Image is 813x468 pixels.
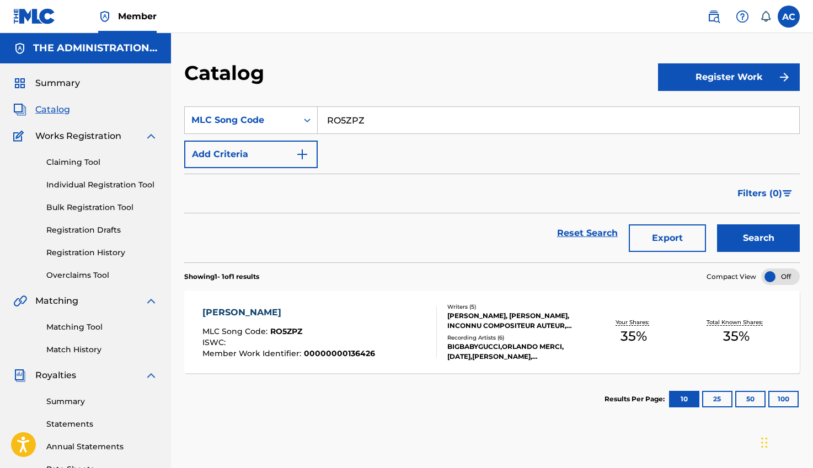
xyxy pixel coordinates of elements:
[447,311,583,331] div: [PERSON_NAME], [PERSON_NAME], INCONNU COMPOSITEUR AUTEUR, [PERSON_NAME], [PERSON_NAME]
[13,369,26,382] img: Royalties
[669,391,699,407] button: 10
[735,391,766,407] button: 50
[616,318,652,326] p: Your Shares:
[202,337,228,347] span: ISWC :
[46,179,158,191] a: Individual Registration Tool
[447,342,583,362] div: BIGBABYGUCCI,ORLANDO MERCI,[DATE],[PERSON_NAME], BIGBABYGUCCI, BIGBABYGUCCI, BIGBABYGUCCI,[PERSON...
[605,394,667,404] p: Results Per Page:
[35,103,70,116] span: Catalog
[737,187,782,200] span: Filters ( 0 )
[145,294,158,308] img: expand
[46,247,158,259] a: Registration History
[703,6,725,28] a: Public Search
[760,11,771,22] div: Notifications
[191,114,291,127] div: MLC Song Code
[46,441,158,453] a: Annual Statements
[145,369,158,382] img: expand
[98,10,111,23] img: Top Rightsholder
[35,130,121,143] span: Works Registration
[552,221,623,245] a: Reset Search
[13,103,70,116] a: CatalogCatalog
[731,180,800,207] button: Filters (0)
[13,77,26,90] img: Summary
[782,303,813,392] iframe: Resource Center
[46,270,158,281] a: Overclaims Tool
[707,272,756,282] span: Compact View
[13,8,56,24] img: MLC Logo
[707,318,766,326] p: Total Known Shares:
[13,294,27,308] img: Matching
[184,141,318,168] button: Add Criteria
[33,42,158,55] h5: THE ADMINISTRATION MP INC
[46,224,158,236] a: Registration Drafts
[296,148,309,161] img: 9d2ae6d4665cec9f34b9.svg
[778,71,791,84] img: f7272a7cc735f4ea7f67.svg
[702,391,732,407] button: 25
[447,333,583,342] div: Recording Artists ( 6 )
[723,326,750,346] span: 35 %
[46,321,158,333] a: Matching Tool
[46,157,158,168] a: Claiming Tool
[304,348,375,358] span: 00000000136426
[46,202,158,213] a: Bulk Registration Tool
[717,224,800,252] button: Search
[13,103,26,116] img: Catalog
[184,272,259,282] p: Showing 1 - 1 of 1 results
[184,106,800,262] form: Search Form
[629,224,706,252] button: Export
[35,294,78,308] span: Matching
[184,61,270,85] h2: Catalog
[761,426,768,459] div: Drag
[13,77,80,90] a: SummarySummary
[184,291,800,373] a: [PERSON_NAME]MLC Song Code:RO5ZPZISWC:Member Work Identifier:00000000136426Writers (5)[PERSON_NAM...
[758,415,813,468] iframe: Chat Widget
[621,326,647,346] span: 35 %
[707,10,720,23] img: search
[35,77,80,90] span: Summary
[118,10,157,23] span: Member
[783,190,792,197] img: filter
[658,63,800,91] button: Register Work
[202,306,375,319] div: [PERSON_NAME]
[13,130,28,143] img: Works Registration
[778,6,800,28] div: User Menu
[46,418,158,430] a: Statements
[35,369,76,382] span: Royalties
[270,326,302,336] span: RO5ZPZ
[46,344,158,356] a: Match History
[202,326,270,336] span: MLC Song Code :
[447,303,583,311] div: Writers ( 5 )
[768,391,799,407] button: 100
[145,130,158,143] img: expand
[202,348,304,358] span: Member Work Identifier :
[736,10,749,23] img: help
[13,42,26,55] img: Accounts
[731,6,753,28] div: Help
[46,396,158,407] a: Summary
